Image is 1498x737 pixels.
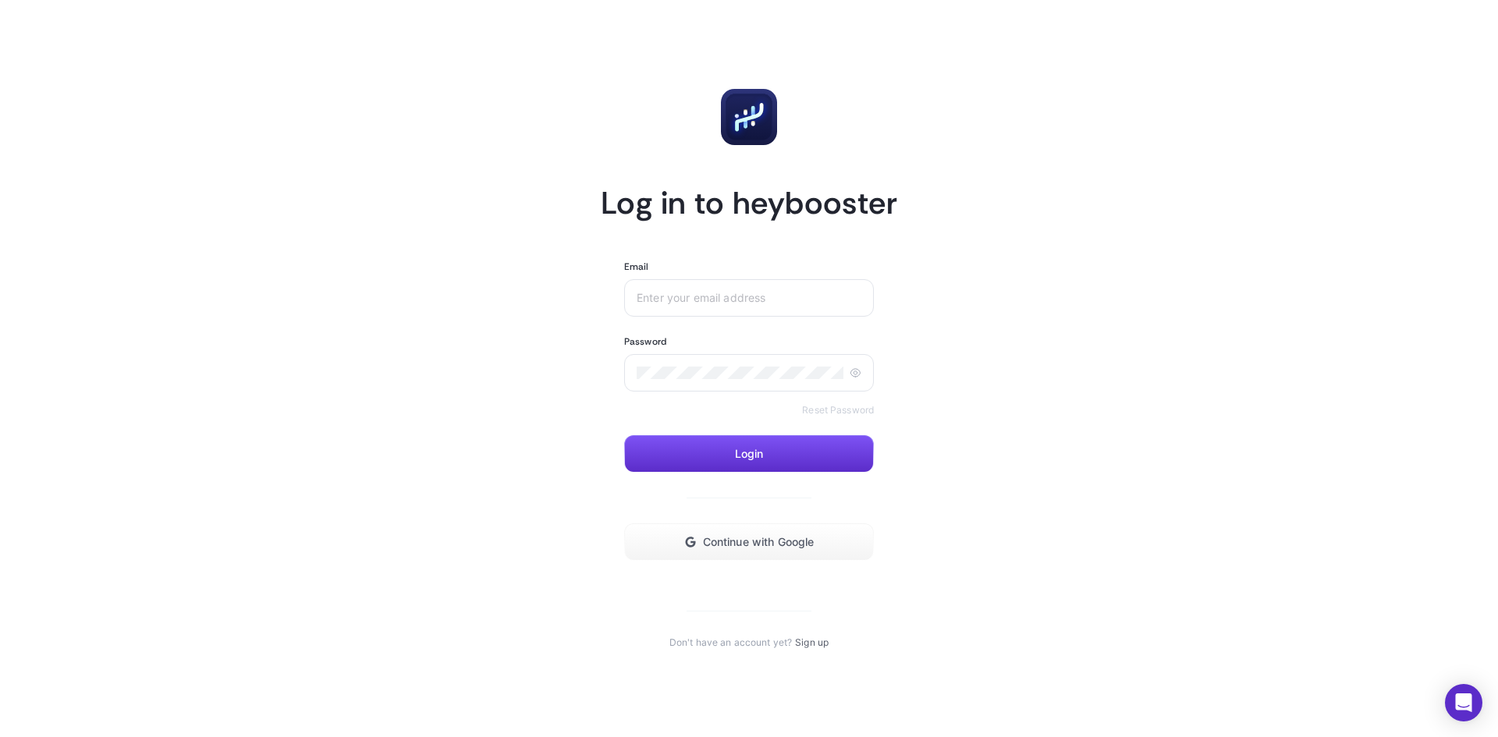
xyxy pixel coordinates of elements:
[624,335,666,348] label: Password
[637,292,861,304] input: Enter your email address
[795,636,829,649] a: Sign up
[601,182,897,223] h1: Log in to heybooster
[1445,684,1482,721] div: Open Intercom Messenger
[735,448,764,460] span: Login
[624,523,874,561] button: Continue with Google
[802,404,874,416] a: Reset Password
[669,636,792,649] span: Don't have an account yet?
[624,435,874,473] button: Login
[624,260,649,273] label: Email
[703,536,815,548] span: Continue with Google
